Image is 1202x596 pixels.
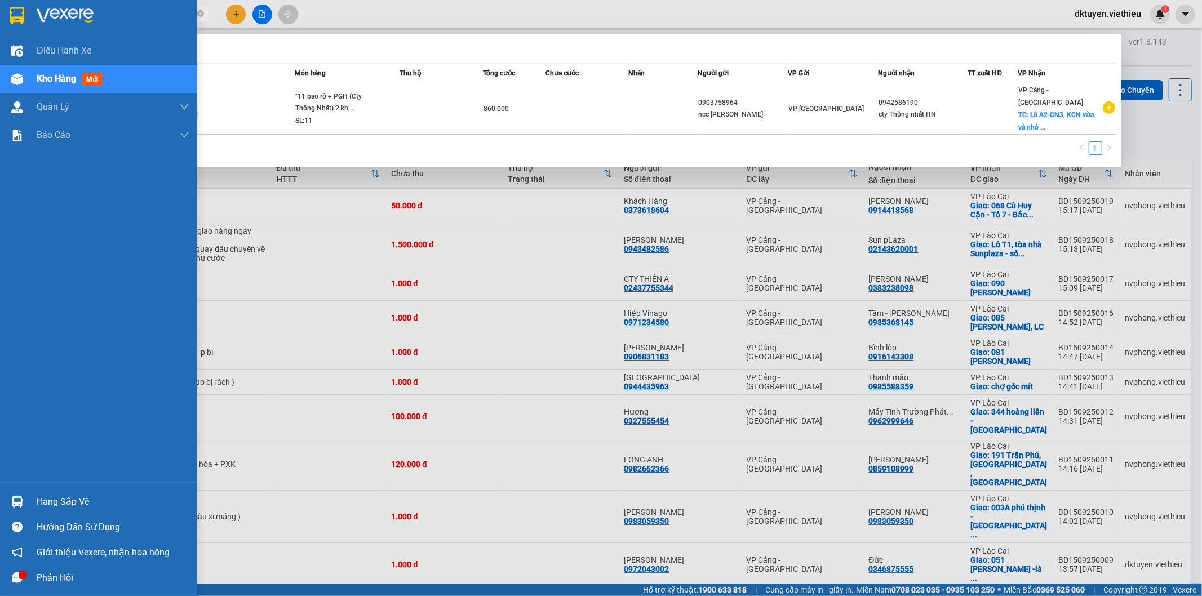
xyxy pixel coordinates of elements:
div: 0942586190 [879,97,968,109]
span: close-circle [197,9,204,20]
span: TT xuất HĐ [968,69,1003,77]
span: Điều hành xe [37,43,91,57]
span: message [12,572,23,583]
div: Phản hồi [37,570,189,586]
span: close-circle [197,10,204,17]
div: cty Thống nhất HN [879,109,968,121]
a: 1 [1089,142,1102,154]
div: "11 bao rổ + PGH (Cty Thông Nhất) 2 kh... [295,91,380,115]
span: Giới thiệu Vexere, nhận hoa hồng [37,545,170,559]
div: SL: 11 [295,115,380,127]
div: Hướng dẫn sử dụng [37,519,189,536]
img: warehouse-icon [11,73,23,85]
span: left [1079,144,1085,151]
span: mới [82,73,103,86]
span: down [180,131,189,140]
button: right [1102,141,1116,155]
li: Previous Page [1075,141,1089,155]
span: Báo cáo [37,128,70,142]
span: VP Gửi [788,69,809,77]
span: VP [GEOGRAPHIC_DATA] [788,105,864,113]
div: 0903758964 [698,97,787,109]
img: warehouse-icon [11,45,23,57]
span: Người gửi [698,69,729,77]
img: solution-icon [11,130,23,141]
span: question-circle [12,522,23,532]
button: left [1075,141,1089,155]
span: Chưa cước [545,69,579,77]
span: Tổng cước [483,69,515,77]
span: Người nhận [878,69,915,77]
span: Món hàng [295,69,326,77]
span: down [180,103,189,112]
div: ncc [PERSON_NAME] [698,109,787,121]
span: VP Nhận [1018,69,1045,77]
span: Nhãn [628,69,645,77]
span: right [1106,144,1112,151]
li: 1 [1089,141,1102,155]
span: Quản Lý [37,100,69,114]
span: TC: Lô A2-CN3, KCN vừa và nhỏ ... [1018,111,1094,131]
span: VP Cảng - [GEOGRAPHIC_DATA] [1018,86,1083,106]
span: 860.000 [484,105,509,113]
div: Hàng sắp về [37,493,189,510]
img: logo-vxr [10,7,24,24]
img: warehouse-icon [11,496,23,508]
li: Next Page [1102,141,1116,155]
span: plus-circle [1103,101,1115,114]
span: Thu hộ [400,69,422,77]
span: notification [12,547,23,558]
img: warehouse-icon [11,101,23,113]
span: Kho hàng [37,73,76,84]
